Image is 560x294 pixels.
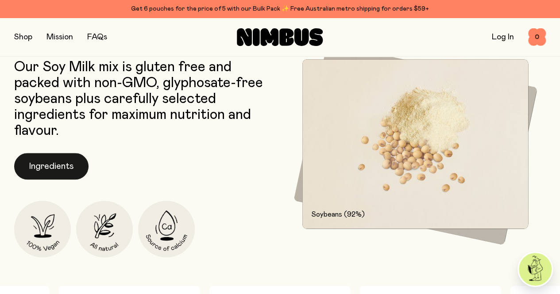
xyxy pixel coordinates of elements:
[311,209,520,220] p: Soybeans (92%)
[492,33,514,41] a: Log In
[14,153,89,179] button: Ingredients
[87,33,107,41] a: FAQs
[14,59,276,139] p: Our Soy Milk mix is gluten free and packed with non-GMO, glyphosate-free soybeans plus carefully ...
[528,28,546,46] button: 0
[14,4,546,14] div: Get 6 pouches for the price of 5 with our Bulk Pack ✨ Free Australian metro shipping for orders $59+
[46,33,73,41] a: Mission
[302,59,529,229] img: 92% Soybeans and soybean powder
[519,253,552,286] img: agent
